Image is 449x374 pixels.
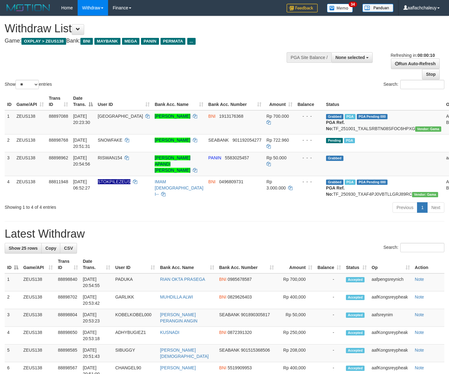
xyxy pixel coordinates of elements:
[14,110,46,135] td: ZEUS138
[5,152,14,176] td: 3
[208,179,215,184] span: BNI
[345,180,356,185] span: Marked by aafsreyleap
[55,344,80,362] td: 88898585
[357,114,388,119] span: PGA Pending
[217,256,276,273] th: Bank Acc. Number: activate to sort column ascending
[64,246,73,251] span: CSV
[98,155,122,160] span: RISWAN154
[276,344,315,362] td: Rp 208,000
[55,327,80,344] td: 88898650
[346,295,365,300] span: Accepted
[346,330,365,335] span: Accepted
[315,327,343,344] td: -
[349,2,357,7] span: 34
[427,202,444,213] a: Next
[5,344,21,362] td: 5
[95,93,152,110] th: User ID: activate to sort column ascending
[160,277,205,282] a: RIAN OKTA PRASEGA
[219,114,243,119] span: Copy 1913176368 to clipboard
[219,330,226,335] span: BNI
[70,93,95,110] th: Date Trans.: activate to sort column descending
[315,291,343,309] td: -
[5,243,42,253] a: Show 25 rows
[219,294,226,299] span: BNI
[315,344,343,362] td: -
[315,273,343,291] td: -
[241,348,270,353] span: Copy 901515368506 to clipboard
[297,113,321,119] div: - - -
[326,156,343,161] span: Grabbed
[113,273,157,291] td: PADUKA
[415,294,424,299] a: Note
[228,330,252,335] span: Copy 0872391320 to clipboard
[21,291,55,309] td: ZEUS138
[326,120,345,131] b: PGA Ref. No:
[55,273,80,291] td: 88898840
[219,365,226,370] span: BNI
[383,80,444,89] label: Search:
[346,312,365,318] span: Accepted
[80,327,113,344] td: [DATE] 20:53:18
[400,80,444,89] input: Search:
[415,365,424,370] a: Note
[391,58,440,69] a: Run Auto-Refresh
[276,273,315,291] td: Rp 700,000
[49,155,68,160] span: 88898962
[160,294,193,299] a: MUHDILLA ALWI
[113,344,157,362] td: SIBUGGY
[326,185,345,197] b: PGA Ref. No:
[5,134,14,152] td: 2
[297,155,321,161] div: - - -
[21,273,55,291] td: ZEUS138
[73,138,90,149] span: [DATE] 20:51:31
[5,273,21,291] td: 1
[219,277,226,282] span: BNI
[155,155,190,173] a: [PERSON_NAME] APANDI [PERSON_NAME]
[14,134,46,152] td: ZEUS138
[276,291,315,309] td: Rp 400,000
[266,138,289,143] span: Rp 722.960
[208,138,229,143] span: SEABANK
[295,93,324,110] th: Balance
[415,126,441,132] span: Vendor URL: https://trx31.1velocity.biz
[49,138,68,143] span: 88898768
[5,309,21,327] td: 3
[5,327,21,344] td: 4
[331,52,373,63] button: None selected
[315,256,343,273] th: Balance: activate to sort column ascending
[5,176,14,200] td: 4
[46,93,70,110] th: Trans ID: activate to sort column ascending
[45,246,56,251] span: Copy
[344,138,355,143] span: Marked by aafanarl
[80,291,113,309] td: [DATE] 20:53:42
[266,179,286,190] span: Rp 3.000.000
[324,93,444,110] th: Status
[287,52,331,63] div: PGA Site Balance /
[266,114,289,119] span: Rp 700.000
[345,114,356,119] span: Marked by aafpengsreynich
[400,243,444,252] input: Search:
[94,38,120,45] span: MAYBANK
[276,327,315,344] td: Rp 250,000
[219,312,240,317] span: SEABANK
[152,93,206,110] th: Bank Acc. Name: activate to sort column ascending
[113,256,157,273] th: User ID: activate to sort column ascending
[80,38,93,45] span: BNI
[241,312,270,317] span: Copy 901890305817 to clipboard
[228,365,252,370] span: Copy 5519909953 to clipboard
[80,344,113,362] td: [DATE] 20:51:43
[157,256,216,273] th: Bank Acc. Name: activate to sort column ascending
[73,114,90,125] span: [DATE] 20:23:30
[49,179,68,184] span: 88811948
[335,55,365,60] span: None selected
[16,80,39,89] select: Showentries
[417,202,428,213] a: 1
[5,3,52,12] img: MOTION_logo.png
[276,309,315,327] td: Rp 50,000
[160,330,179,335] a: KUSNADI
[208,114,215,119] span: BNI
[391,53,435,58] span: Refreshing in:
[266,155,287,160] span: Rp 50.000
[5,110,14,135] td: 1
[98,114,143,119] span: [GEOGRAPHIC_DATA]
